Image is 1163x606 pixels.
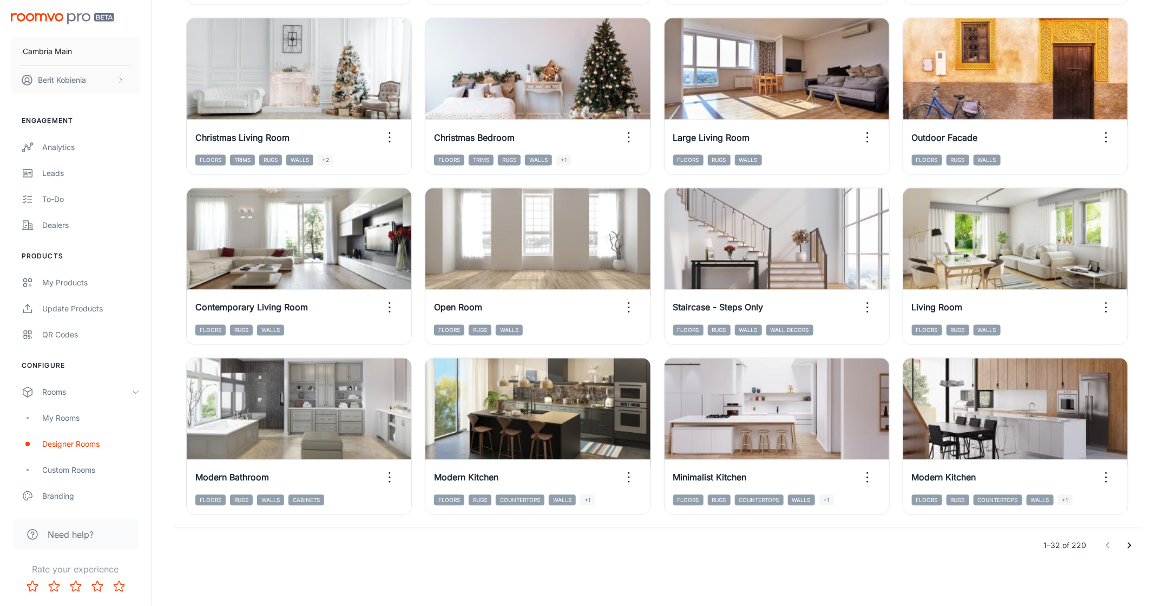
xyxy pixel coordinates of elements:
[469,495,491,506] span: Rugs
[708,325,731,336] span: Rugs
[549,495,576,506] span: Walls
[673,495,704,506] span: Floors
[23,45,72,57] p: Cambria Main
[673,325,704,336] span: Floors
[580,495,595,506] span: +1
[42,277,140,289] div: My Products
[947,325,969,336] span: Rugs
[42,386,132,398] div: Rooms
[42,490,140,502] div: Branding
[974,495,1022,506] span: Countertops
[22,576,43,597] button: Rate 1 star
[673,131,750,144] h6: Large Living Room
[195,325,226,336] span: Floors
[286,155,313,166] span: Walls
[108,576,130,597] button: Rate 5 star
[1119,535,1140,557] button: Go to next page
[11,13,114,24] img: Roomvo PRO Beta
[42,303,140,315] div: Update Products
[434,131,515,144] h6: Christmas Bedroom
[469,325,491,336] span: Rugs
[65,576,87,597] button: Rate 3 star
[673,471,747,484] h6: Minimalist Kitchen
[819,495,834,506] span: +1
[708,155,731,166] span: Rugs
[195,495,226,506] span: Floors
[11,37,140,66] button: Cambria Main
[708,495,731,506] span: Rugs
[673,155,704,166] span: Floors
[42,167,140,179] div: Leads
[496,495,544,506] span: Countertops
[42,329,140,341] div: QR Codes
[230,155,255,166] span: Trims
[9,563,142,576] p: Rate your experience
[434,471,498,484] h6: Modern Kitchen
[947,155,969,166] span: Rugs
[912,471,976,484] h6: Modern Kitchen
[912,495,942,506] span: Floors
[766,325,813,336] span: Wall Decors
[556,155,571,166] span: +1
[42,141,140,153] div: Analytics
[87,576,108,597] button: Rate 4 star
[38,74,86,86] p: Berit Kobienia
[735,155,762,166] span: Walls
[42,219,140,231] div: Dealers
[195,471,269,484] h6: Modern Bathroom
[230,325,253,336] span: Rugs
[673,301,764,314] h6: Staircase - Steps Only
[912,155,942,166] span: Floors
[434,495,464,506] span: Floors
[42,412,140,424] div: My Rooms
[974,325,1001,336] span: Walls
[1058,495,1073,506] span: +1
[974,155,1001,166] span: Walls
[788,495,815,506] span: Walls
[1043,540,1086,552] p: 1–32 of 220
[525,155,552,166] span: Walls
[434,301,482,314] h6: Open Room
[48,528,94,541] span: Need help?
[735,495,784,506] span: Countertops
[11,66,140,94] button: Berit Kobienia
[230,495,253,506] span: Rugs
[195,155,226,166] span: Floors
[288,495,324,506] span: Cabinets
[912,131,978,144] h6: Outdoor Facade
[469,155,494,166] span: Trims
[195,301,308,314] h6: Contemporary Living Room
[735,325,762,336] span: Walls
[912,325,942,336] span: Floors
[259,155,282,166] span: Rugs
[912,301,963,314] h6: Living Room
[43,576,65,597] button: Rate 2 star
[496,325,523,336] span: Walls
[257,495,284,506] span: Walls
[318,155,333,166] span: +2
[42,464,140,476] div: Custom Rooms
[498,155,521,166] span: Rugs
[1027,495,1054,506] span: Walls
[434,155,464,166] span: Floors
[42,438,140,450] div: Designer Rooms
[195,131,290,144] h6: Christmas Living Room
[947,495,969,506] span: Rugs
[257,325,284,336] span: Walls
[434,325,464,336] span: Floors
[42,193,140,205] div: To-do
